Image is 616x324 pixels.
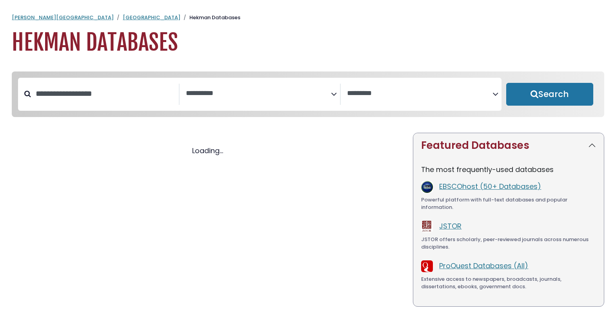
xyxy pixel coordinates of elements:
button: Submit for Search Results [506,83,594,106]
a: EBSCOhost (50+ Databases) [439,181,541,191]
div: Powerful platform with full-text databases and popular information. [421,196,596,211]
textarea: Search [186,90,331,98]
input: Search database by title or keyword [31,87,179,100]
h1: Hekman Databases [12,29,604,56]
li: Hekman Databases [180,14,240,22]
div: Extensive access to newspapers, broadcasts, journals, dissertations, ebooks, government docs. [421,275,596,291]
button: Featured Databases [413,133,604,158]
a: [GEOGRAPHIC_DATA] [123,14,180,21]
div: Loading... [12,145,403,156]
a: ProQuest Databases (All) [439,261,528,271]
nav: Search filters [12,71,604,117]
a: JSTOR [439,221,462,231]
nav: breadcrumb [12,14,604,22]
a: [PERSON_NAME][GEOGRAPHIC_DATA] [12,14,114,21]
p: The most frequently-used databases [421,164,596,175]
div: JSTOR offers scholarly, peer-reviewed journals across numerous disciplines. [421,236,596,251]
textarea: Search [347,90,492,98]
